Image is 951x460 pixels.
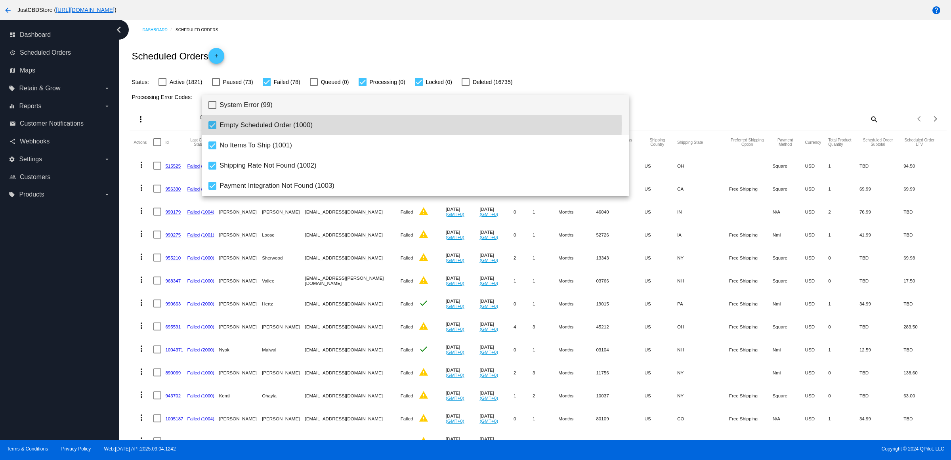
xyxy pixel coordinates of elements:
[220,155,623,176] span: Shipping Rate Not Found (1002)
[220,115,623,135] span: Empty Scheduled Order (1000)
[220,176,623,196] span: Payment Integration Not Found (1003)
[220,95,623,115] span: System Error (99)
[220,135,623,155] span: No Items To Ship (1001)
[220,196,623,216] span: No Payment Method (1004)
